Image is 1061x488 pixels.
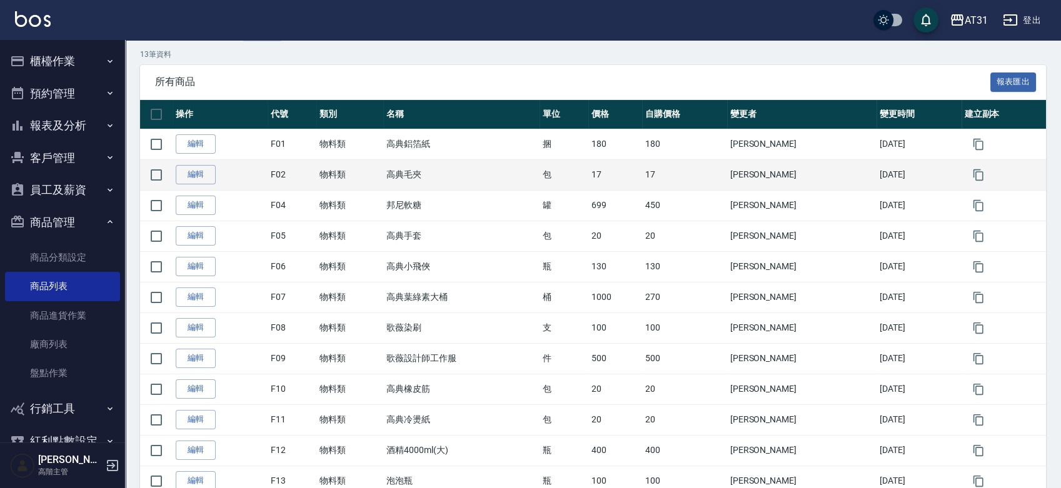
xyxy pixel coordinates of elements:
td: [DATE] [877,159,961,190]
td: 物料類 [316,129,383,159]
td: 高典鋁箔紙 [383,129,540,159]
td: 20 [588,404,642,435]
button: 櫃檯作業 [5,45,120,77]
a: 編輯 [176,349,216,368]
td: 酒精4000ml(大) [383,435,540,466]
h5: [PERSON_NAME] [38,454,102,466]
td: 400 [588,435,642,466]
td: 180 [642,129,727,159]
td: F08 [268,312,316,343]
td: 20 [642,374,727,404]
a: 盤點作業 [5,359,120,387]
td: [DATE] [877,312,961,343]
th: 代號 [268,100,316,129]
td: 物料類 [316,190,383,221]
a: 報表匯出 [990,75,1037,87]
a: 商品分類設定 [5,243,120,272]
td: [PERSON_NAME] [727,282,877,312]
td: 瓶 [540,435,588,466]
th: 類別 [316,100,383,129]
td: 物料類 [316,159,383,190]
td: 捆 [540,129,588,159]
td: 物料類 [316,312,383,343]
td: 17 [588,159,642,190]
button: 商品管理 [5,206,120,239]
img: Person [10,453,35,478]
td: 500 [588,343,642,374]
p: 高階主管 [38,466,102,477]
td: [DATE] [877,221,961,251]
td: F11 [268,404,316,435]
td: 699 [588,190,642,221]
td: 高典冷燙紙 [383,404,540,435]
td: 高典毛夾 [383,159,540,190]
th: 操作 [173,100,268,129]
button: 預約管理 [5,77,120,110]
td: 100 [642,312,727,343]
td: 100 [588,312,642,343]
th: 變更者 [727,100,877,129]
td: 高典小飛俠 [383,251,540,282]
a: 編輯 [176,257,216,276]
td: 物料類 [316,404,383,435]
button: 行銷工具 [5,392,120,425]
button: save [913,7,938,32]
td: F01 [268,129,316,159]
td: 罐 [540,190,588,221]
td: [PERSON_NAME] [727,374,877,404]
td: 400 [642,435,727,466]
td: 包 [540,404,588,435]
a: 廠商列表 [5,330,120,359]
td: F12 [268,435,316,466]
th: 價格 [588,100,642,129]
th: 單位 [540,100,588,129]
td: [DATE] [877,129,961,159]
td: 1000 [588,282,642,312]
td: [DATE] [877,374,961,404]
td: [PERSON_NAME] [727,129,877,159]
td: [PERSON_NAME] [727,251,877,282]
a: 編輯 [176,441,216,460]
td: [PERSON_NAME] [727,221,877,251]
td: F05 [268,221,316,251]
td: 20 [588,374,642,404]
td: 件 [540,343,588,374]
td: 物料類 [316,435,383,466]
th: 變更時間 [877,100,961,129]
a: 編輯 [176,196,216,215]
td: 180 [588,129,642,159]
td: F09 [268,343,316,374]
td: 20 [588,221,642,251]
td: [PERSON_NAME] [727,159,877,190]
td: 20 [642,221,727,251]
td: 歌薇設計師工作服 [383,343,540,374]
td: 物料類 [316,251,383,282]
td: 桶 [540,282,588,312]
td: 包 [540,159,588,190]
td: F10 [268,374,316,404]
td: 450 [642,190,727,221]
p: 13 筆資料 [140,49,1046,60]
td: [PERSON_NAME] [727,343,877,374]
td: [DATE] [877,404,961,435]
td: 邦尼軟糖 [383,190,540,221]
td: 高典手套 [383,221,540,251]
a: 編輯 [176,410,216,429]
td: [DATE] [877,435,961,466]
a: 編輯 [176,287,216,307]
a: 編輯 [176,318,216,337]
td: 500 [642,343,727,374]
td: F02 [268,159,316,190]
td: 高典葉綠素大桶 [383,282,540,312]
th: 名稱 [383,100,540,129]
div: AT31 [965,12,988,28]
a: 編輯 [176,165,216,184]
td: 物料類 [316,374,383,404]
td: 130 [642,251,727,282]
button: 紅利點數設定 [5,425,120,457]
td: 支 [540,312,588,343]
td: [PERSON_NAME] [727,404,877,435]
a: 商品進貨作業 [5,301,120,330]
td: 20 [642,404,727,435]
td: [DATE] [877,343,961,374]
